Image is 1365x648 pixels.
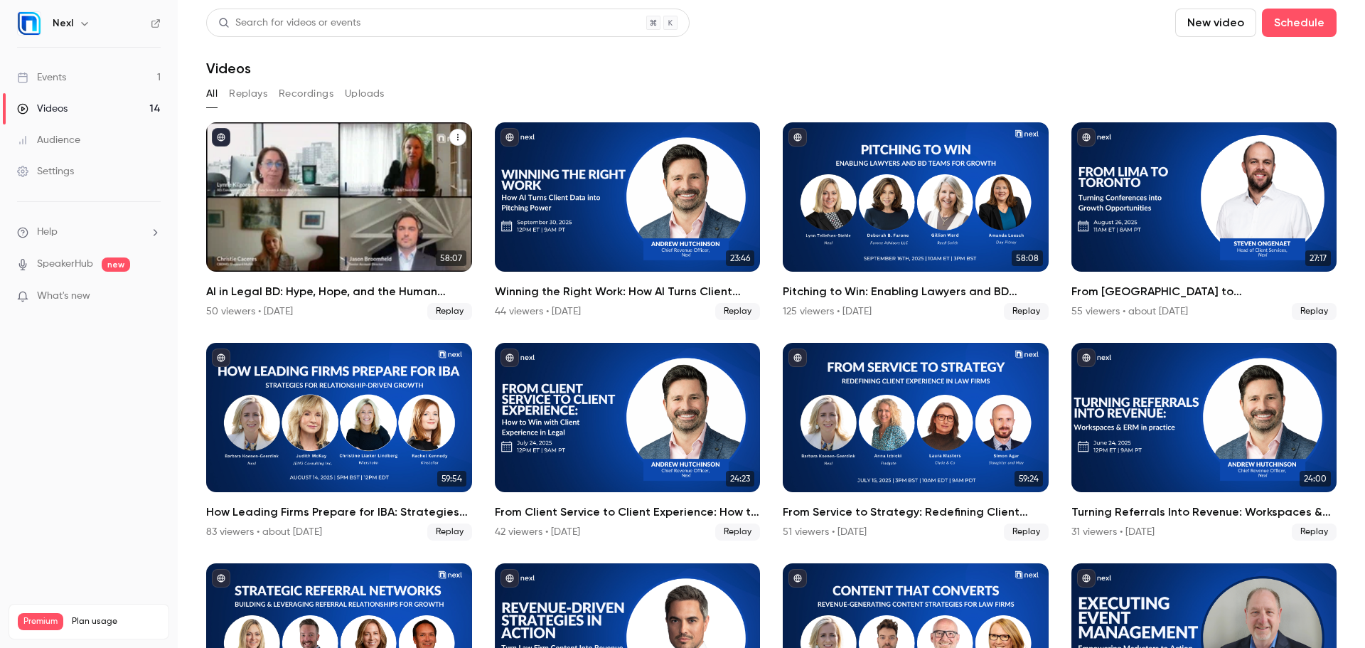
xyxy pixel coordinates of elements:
[1071,343,1337,541] li: Turning Referrals Into Revenue: Workspaces & ERM in Practice
[788,349,807,367] button: published
[1292,303,1337,320] span: Replay
[206,304,293,319] div: 50 viewers • [DATE]
[206,343,472,541] li: How Leading Firms Prepare for IBA: Strategies for Relationship-Driven Growth
[1292,524,1337,541] span: Replay
[17,225,161,240] li: help-dropdown-opener
[1305,250,1331,266] span: 27:17
[72,616,160,627] span: Plan usage
[345,83,385,105] button: Uploads
[1071,304,1188,319] div: 55 viewers • about [DATE]
[495,504,761,521] h2: From Client Service to Client Experience: How to Win with Client Experience in Legal
[500,569,519,588] button: published
[37,225,58,240] span: Help
[726,250,754,266] span: 23:46
[427,524,472,541] span: Replay
[206,504,472,521] h2: How Leading Firms Prepare for IBA: Strategies for Relationship-Driven Growth
[18,613,63,630] span: Premium
[212,349,230,367] button: published
[212,569,230,588] button: published
[1071,343,1337,541] a: 24:00Turning Referrals Into Revenue: Workspaces & ERM in Practice31 viewers • [DATE]Replay
[1071,283,1337,300] h2: From [GEOGRAPHIC_DATA] to [GEOGRAPHIC_DATA]: Turning Conferences into Growth Opportunities
[144,290,161,303] iframe: Noticeable Trigger
[715,524,760,541] span: Replay
[788,128,807,147] button: published
[53,16,73,31] h6: Nexl
[495,304,581,319] div: 44 viewers • [DATE]
[500,349,519,367] button: published
[229,83,267,105] button: Replays
[500,128,519,147] button: published
[715,303,760,320] span: Replay
[783,504,1049,521] h2: From Service to Strategy: Redefining Client Experience in Law Firms
[783,304,872,319] div: 125 viewers • [DATE]
[1004,303,1049,320] span: Replay
[783,122,1049,320] a: 58:08Pitching to Win: Enabling Lawyers and BD Teams for Growth125 viewers • [DATE]Replay
[1071,525,1155,539] div: 31 viewers • [DATE]
[783,122,1049,320] li: Pitching to Win: Enabling Lawyers and BD Teams for Growth
[1071,122,1337,320] a: 27:17From [GEOGRAPHIC_DATA] to [GEOGRAPHIC_DATA]: Turning Conferences into Growth Opportunities55...
[18,12,41,35] img: Nexl
[427,303,472,320] span: Replay
[212,128,230,147] button: published
[1071,122,1337,320] li: From Lima to Toronto: Turning Conferences into Growth Opportunities
[206,122,472,320] li: AI in Legal BD: Hype, Hope, and the Human Element
[783,525,867,539] div: 51 viewers • [DATE]
[783,343,1049,541] li: From Service to Strategy: Redefining Client Experience in Law Firms
[726,471,754,487] span: 24:23
[495,122,761,320] a: 23:46Winning the Right Work: How AI Turns Client Data into Pitching Power44 viewers • [DATE]Replay
[17,133,80,147] div: Audience
[783,343,1049,541] a: 59:24From Service to Strategy: Redefining Client Experience in Law Firms51 viewers • [DATE]Replay
[17,164,74,179] div: Settings
[1015,471,1043,487] span: 59:24
[279,83,333,105] button: Recordings
[1300,471,1331,487] span: 24:00
[788,569,807,588] button: published
[436,250,466,266] span: 58:07
[1175,9,1256,37] button: New video
[495,343,761,541] li: From Client Service to Client Experience: How to Win with Client Experience in Legal
[206,83,218,105] button: All
[37,289,90,304] span: What's new
[17,102,68,116] div: Videos
[1071,504,1337,521] h2: Turning Referrals Into Revenue: Workspaces & ERM in Practice
[1077,349,1096,367] button: published
[495,283,761,300] h2: Winning the Right Work: How AI Turns Client Data into Pitching Power
[1012,250,1043,266] span: 58:08
[218,16,360,31] div: Search for videos or events
[1004,524,1049,541] span: Replay
[206,283,472,300] h2: AI in Legal BD: Hype, Hope, and the Human Element
[1262,9,1337,37] button: Schedule
[1077,128,1096,147] button: published
[37,257,93,272] a: SpeakerHub
[783,283,1049,300] h2: Pitching to Win: Enabling Lawyers and BD Teams for Growth
[495,343,761,541] a: 24:23From Client Service to Client Experience: How to Win with Client Experience in Legal42 viewe...
[102,257,130,272] span: new
[495,122,761,320] li: Winning the Right Work: How AI Turns Client Data into Pitching Power
[206,9,1337,639] section: Videos
[495,525,580,539] div: 42 viewers • [DATE]
[206,122,472,320] a: 58:07AI in Legal BD: Hype, Hope, and the Human Element50 viewers • [DATE]Replay
[1077,569,1096,588] button: published
[17,70,66,85] div: Events
[206,60,251,77] h1: Videos
[206,343,472,541] a: 59:54How Leading Firms Prepare for IBA: Strategies for Relationship-Driven Growth83 viewers • abo...
[437,471,466,487] span: 59:54
[206,525,322,539] div: 83 viewers • about [DATE]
